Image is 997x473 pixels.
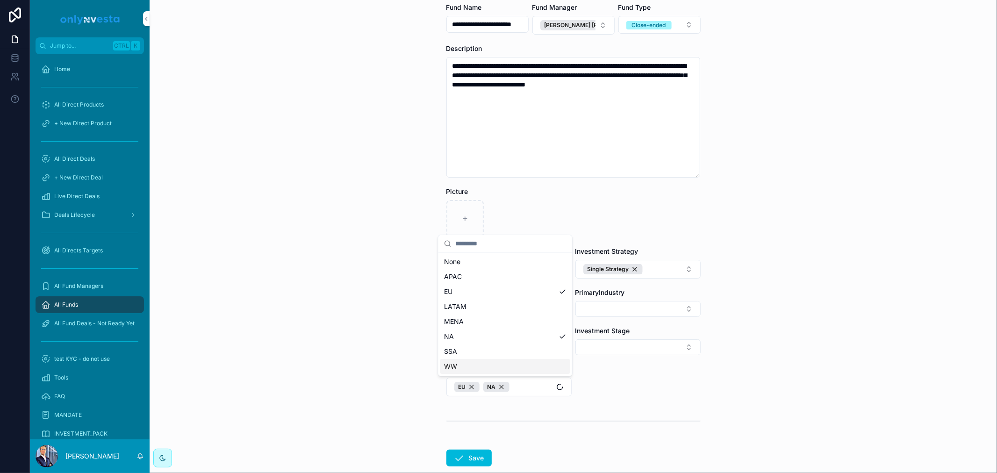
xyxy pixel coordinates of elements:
[545,21,694,29] span: [PERSON_NAME] [PERSON_NAME] Capital | FM000045
[488,383,496,391] span: NA
[36,169,144,186] a: + New Direct Deal
[446,378,572,396] button: Select Button
[618,3,651,11] span: Fund Type
[444,332,454,341] span: NA
[54,247,103,254] span: All Directs Targets
[36,388,144,405] a: FAQ
[54,374,68,381] span: Tools
[444,272,462,281] span: APAC
[36,369,144,386] a: Tools
[36,37,144,54] button: Jump to...CtrlK
[532,3,577,11] span: Fund Manager
[36,351,144,367] a: test KYC - do not use
[54,120,112,127] span: + New Direct Product
[54,282,103,290] span: All Fund Managers
[113,41,130,50] span: Ctrl
[446,3,482,11] span: Fund Name
[36,207,144,223] a: Deals Lifecycle
[54,411,82,419] span: MANDATE
[54,174,103,181] span: + New Direct Deal
[588,265,629,273] span: Single Strategy
[30,54,150,439] div: scrollable content
[65,451,119,461] p: [PERSON_NAME]
[459,383,466,391] span: EU
[444,347,457,356] span: SSA
[532,16,615,35] button: Select Button
[36,425,144,442] a: INVESTMENT_PACK
[36,61,144,78] a: Home
[36,115,144,132] a: + New Direct Product
[54,193,100,200] span: Live Direct Deals
[438,252,572,376] div: Suggestions
[54,211,95,219] span: Deals Lifecycle
[575,327,630,335] span: Investment Stage
[36,278,144,294] a: All Fund Managers
[632,21,666,29] div: Close-ended
[446,44,482,52] span: Description
[575,247,638,255] span: Investment Strategy
[540,20,707,30] button: Unselect 45
[446,187,468,195] span: Picture
[575,301,701,317] button: Select Button
[618,16,701,34] button: Select Button
[50,42,109,50] span: Jump to...
[483,382,509,392] button: Unselect 4
[36,96,144,113] a: All Direct Products
[583,264,643,274] button: Unselect 16
[444,302,466,311] span: LATAM
[36,150,144,167] a: All Direct Deals
[132,42,139,50] span: K
[54,65,70,73] span: Home
[444,317,464,326] span: MENA
[36,188,144,205] a: Live Direct Deals
[36,242,144,259] a: All Directs Targets
[36,407,144,423] a: MANDATE
[36,296,144,313] a: All Funds
[575,288,625,296] span: PrimaryIndustry
[54,320,135,327] span: All Fund Deals - Not Ready Yet
[440,254,570,269] div: None
[36,315,144,332] a: All Fund Deals - Not Ready Yet
[59,11,121,26] img: App logo
[54,101,104,108] span: All Direct Products
[444,362,457,371] span: WW
[54,393,65,400] span: FAQ
[575,260,701,279] button: Select Button
[575,339,701,355] button: Select Button
[444,287,452,296] span: EU
[446,450,492,466] button: Save
[454,382,480,392] button: Unselect 5
[54,355,110,363] span: test KYC - do not use
[54,301,78,308] span: All Funds
[54,430,108,437] span: INVESTMENT_PACK
[54,155,95,163] span: All Direct Deals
